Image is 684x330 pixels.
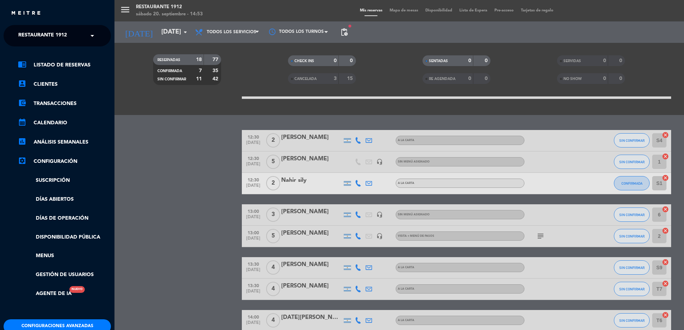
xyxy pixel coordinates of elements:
[18,214,111,222] a: Días de Operación
[18,99,111,108] a: account_balance_walletTransacciones
[18,60,26,69] i: chrome_reader_mode
[18,195,111,204] a: Días abiertos
[18,28,67,43] span: Restaurante 1912
[18,290,72,298] a: Agente de IANuevo
[18,156,26,165] i: settings_applications
[18,119,111,127] a: calendar_monthCalendario
[18,99,26,107] i: account_balance_wallet
[18,233,111,241] a: Disponibilidad pública
[18,137,26,146] i: assessment
[18,176,111,185] a: Suscripción
[18,271,111,279] a: Gestión de usuarios
[18,118,26,126] i: calendar_month
[69,286,85,293] div: Nuevo
[18,157,111,166] a: Configuración
[18,80,111,89] a: account_boxClientes
[18,61,111,69] a: chrome_reader_modeListado de Reservas
[18,138,111,146] a: assessmentANÁLISIS SEMANALES
[18,252,111,260] a: Menus
[18,79,26,88] i: account_box
[11,11,41,16] img: MEITRE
